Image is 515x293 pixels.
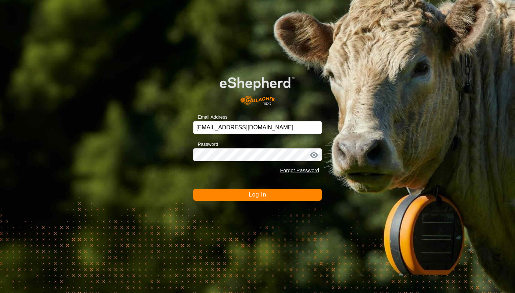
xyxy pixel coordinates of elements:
[206,66,309,110] img: E-shepherd Logo
[280,168,319,173] a: Forgot Password
[193,141,218,148] label: Password
[193,121,322,134] input: Email Address
[193,189,322,201] button: Log In
[193,114,227,121] label: Email Address
[249,192,266,198] span: Log In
